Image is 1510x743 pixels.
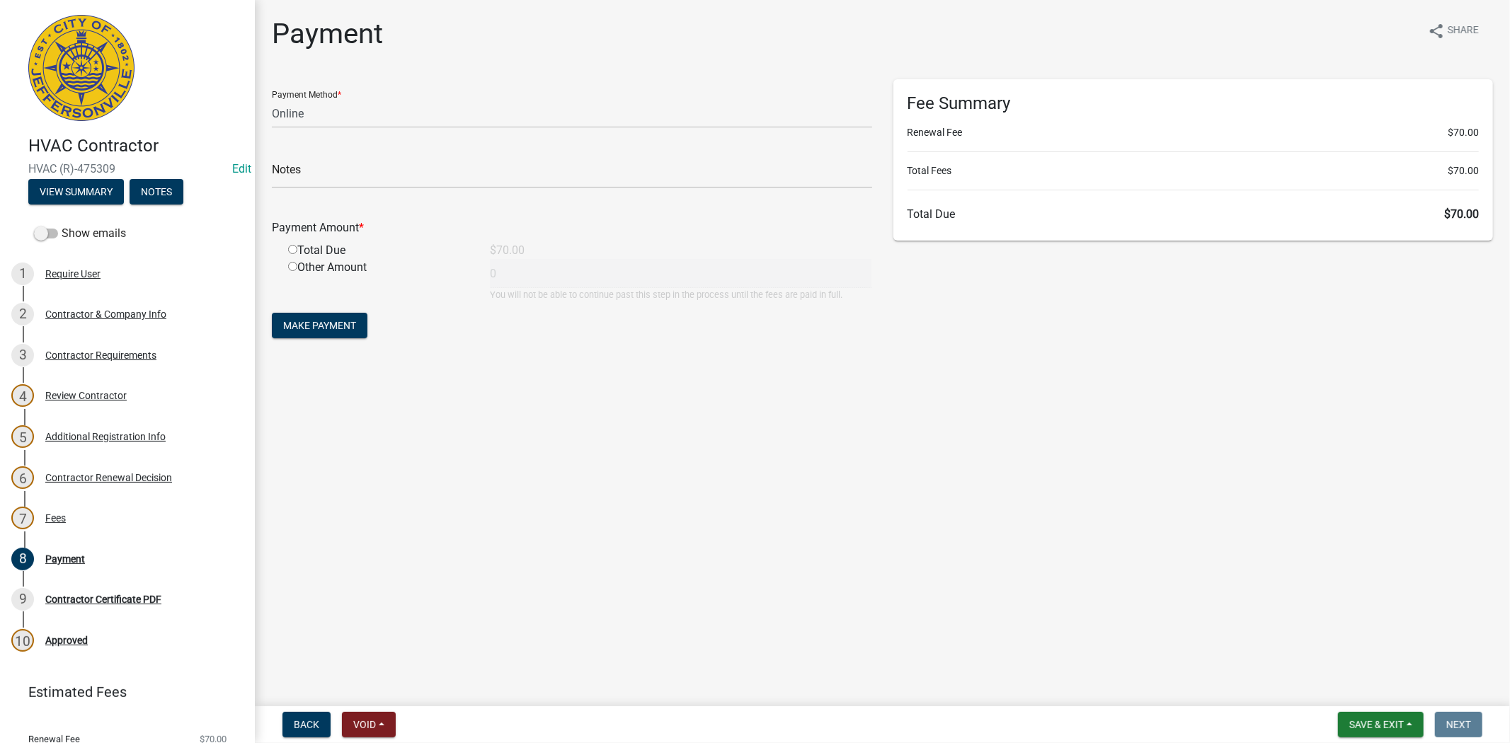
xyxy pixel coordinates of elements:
[45,635,88,645] div: Approved
[11,425,34,448] div: 5
[34,225,126,242] label: Show emails
[11,548,34,570] div: 8
[1444,207,1479,221] span: $70.00
[278,242,479,259] div: Total Due
[232,162,251,175] wm-modal-confirm: Edit Application Number
[908,125,1480,140] li: Renewal Fee
[11,629,34,652] div: 10
[130,187,183,198] wm-modal-confirm: Notes
[261,219,883,236] div: Payment Amount
[1435,712,1482,737] button: Next
[272,17,383,51] h1: Payment
[1448,125,1479,140] span: $70.00
[45,594,161,604] div: Contractor Certificate PDF
[11,303,34,326] div: 2
[1448,163,1479,178] span: $70.00
[11,678,232,706] a: Estimated Fees
[272,313,367,338] button: Make Payment
[11,466,34,489] div: 6
[11,588,34,611] div: 9
[232,162,251,175] a: Edit
[1338,712,1424,737] button: Save & Exit
[908,163,1480,178] li: Total Fees
[294,719,319,730] span: Back
[130,179,183,205] button: Notes
[278,259,479,301] div: Other Amount
[1448,23,1479,40] span: Share
[28,187,124,198] wm-modal-confirm: Summary
[342,712,396,737] button: Void
[45,350,156,360] div: Contractor Requirements
[45,432,166,442] div: Additional Registration Info
[11,507,34,529] div: 7
[28,179,124,205] button: View Summary
[45,554,85,564] div: Payment
[45,473,172,483] div: Contractor Renewal Decision
[283,320,356,331] span: Make Payment
[45,391,127,401] div: Review Contractor
[45,269,101,279] div: Require User
[28,136,244,156] h4: HVAC Contractor
[353,719,376,730] span: Void
[908,207,1480,221] h6: Total Due
[11,384,34,407] div: 4
[11,344,34,367] div: 3
[282,712,331,737] button: Back
[1349,719,1404,730] span: Save & Exit
[45,513,66,523] div: Fees
[1428,23,1445,40] i: share
[908,93,1480,114] h6: Fee Summary
[1446,719,1471,730] span: Next
[45,309,166,319] div: Contractor & Company Info
[11,263,34,285] div: 1
[28,15,135,121] img: City of Jeffersonville, Indiana
[28,162,227,175] span: HVAC (R)-475309
[1417,17,1490,45] button: shareShare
